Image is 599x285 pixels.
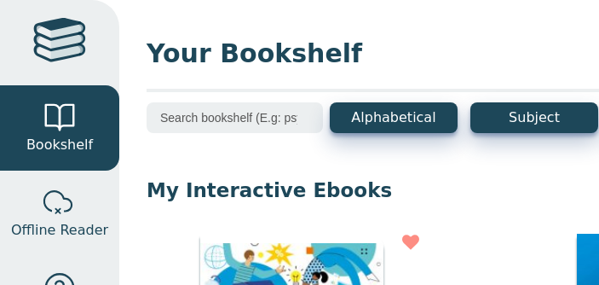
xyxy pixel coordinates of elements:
[147,102,323,133] input: Search bookshelf (E.g: psychology)
[11,220,108,241] span: Offline Reader
[470,102,598,133] button: Subject
[26,135,93,155] span: Bookshelf
[330,102,458,133] button: Alphabetical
